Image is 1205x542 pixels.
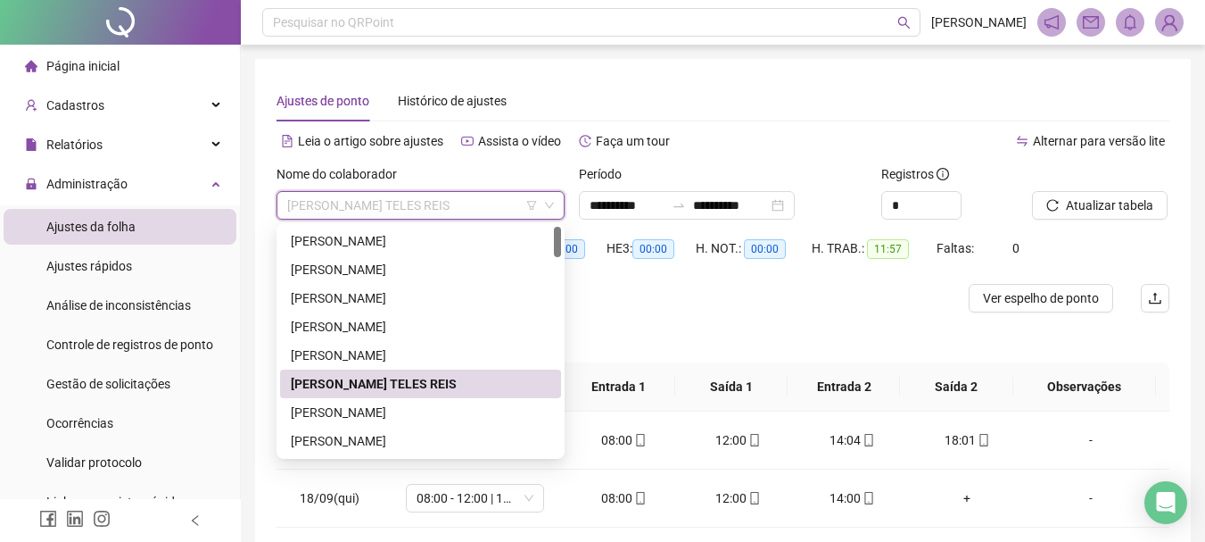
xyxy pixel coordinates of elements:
span: down [544,200,555,211]
div: H. TRAB.: [812,238,937,259]
button: Ver espelho de ponto [969,284,1113,313]
div: [PERSON_NAME] [291,288,550,308]
div: ALISSON CARDOSO BELEM [280,341,561,370]
div: ADENILSON CARDOSO DOS SANTOS [280,227,561,255]
span: Alternar para versão lite [1033,134,1165,148]
span: Ajustes da folha [46,220,136,234]
span: info-circle [937,168,949,180]
span: mobile [861,492,875,504]
span: mobile [747,492,761,504]
th: Saída 1 [675,363,788,412]
span: 0 [1012,241,1019,255]
div: [PERSON_NAME] [291,317,550,337]
span: mobile [632,492,647,504]
div: H. NOT.: [696,238,812,259]
span: Análise de inconsistências [46,298,191,313]
span: linkedin [66,510,84,528]
span: history [579,135,591,147]
div: + [924,488,1010,508]
th: Saída 2 [900,363,1012,412]
span: [PERSON_NAME] [931,13,1027,32]
span: 00:00 [744,239,786,259]
div: [PERSON_NAME] [291,431,550,451]
span: facebook [39,510,57,528]
div: Open Intercom Messenger [1144,481,1187,524]
span: Controle de registros de ponto [46,338,213,352]
span: Relatórios [46,138,103,152]
div: [PERSON_NAME] TELES REIS [291,374,550,394]
span: Administração [46,177,128,191]
span: mail [1083,14,1099,30]
span: Faltas: [937,241,977,255]
span: Atualizar tabela [1066,196,1153,215]
span: Ver espelho de ponto [983,288,1099,308]
th: Entrada 2 [788,363,900,412]
div: [PERSON_NAME] [291,260,550,279]
div: - [1038,488,1143,508]
span: lock [25,178,37,190]
span: mobile [747,434,761,446]
span: home [25,60,37,72]
span: mobile [861,434,875,446]
span: Ajustes de ponto [276,94,369,108]
div: 12:00 [696,430,781,450]
button: Atualizar tabela [1032,191,1168,220]
span: Página inicial [46,59,120,73]
span: 00:00 [632,239,674,259]
div: ALESSANDRA RODRIGUES DE SOUZA [280,255,561,284]
span: swap-right [672,198,686,213]
span: upload [1148,291,1162,305]
span: Registros [881,164,949,184]
span: youtube [461,135,474,147]
span: Ocorrências [46,416,113,430]
div: ALINE CUNHA DOS SANTOS [280,313,561,341]
div: 12:00 [696,488,781,508]
span: user-add [25,99,37,112]
span: 11:57 [867,239,909,259]
span: Observações [1028,377,1142,396]
span: Link para registro rápido [46,495,182,509]
span: file-text [281,135,293,147]
div: - [1038,430,1143,450]
span: Assista o vídeo [478,134,561,148]
div: ANDRESSA MARTINS DA SILVA NEVES [280,398,561,427]
span: instagram [93,510,111,528]
div: ANGELA APARECIDA DE ALMEIDA [280,427,561,455]
span: Leia o artigo sobre ajustes [298,134,443,148]
div: HE 3: [607,238,696,259]
span: Faça um tour [596,134,670,148]
span: notification [1044,14,1060,30]
span: Cadastros [46,98,104,113]
span: filter [526,200,537,211]
img: 94179 [1156,9,1183,36]
span: Histórico de ajustes [398,94,507,108]
span: bell [1122,14,1138,30]
div: 08:00 [582,430,667,450]
div: 14:00 [810,488,895,508]
span: 18/09(qui) [300,491,359,505]
label: Período [579,164,633,184]
span: swap [1016,135,1028,147]
th: Observações [1013,363,1156,412]
label: Nome do colaborador [276,164,409,184]
div: [PERSON_NAME] [291,346,550,365]
div: [PERSON_NAME] [291,231,550,251]
div: [PERSON_NAME] [291,403,550,422]
div: 18:01 [924,430,1010,450]
span: to [672,198,686,213]
span: Gestão de solicitações [46,377,170,391]
span: reload [1046,199,1059,212]
span: mobile [976,434,990,446]
span: Validar protocolo [46,455,142,470]
span: mobile [632,434,647,446]
span: search [897,16,911,29]
span: Ajustes rápidos [46,259,132,273]
div: AMANDA LORRAYNE TELES REIS [280,370,561,398]
span: 08:00 - 12:00 | 14:00 - 18:00 [417,485,533,512]
span: AMANDA LORRAYNE TELES REIS [287,192,554,219]
div: 08:00 [582,488,667,508]
span: file [25,138,37,151]
div: 14:04 [810,430,895,450]
div: ALESSANDRO NUNES DIAS JUNIOR [280,284,561,313]
th: Entrada 1 [563,363,675,412]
